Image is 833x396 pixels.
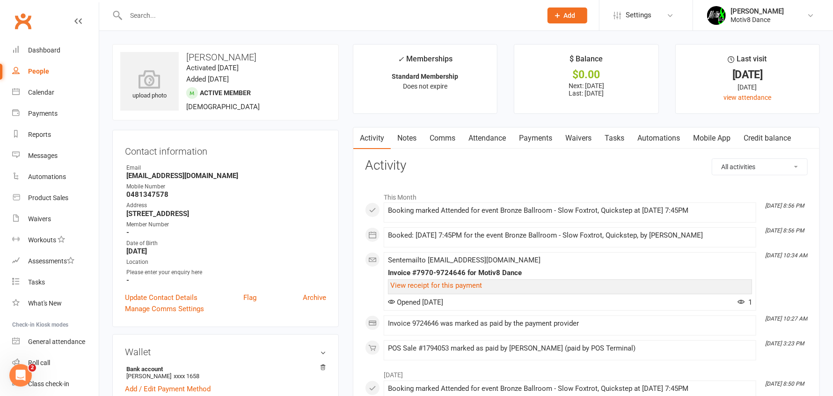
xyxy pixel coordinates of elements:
[12,230,99,251] a: Workouts
[28,173,66,180] div: Automations
[388,320,752,328] div: Invoice 9724646 was marked as paid by the payment provider
[523,82,650,97] p: Next: [DATE] Last: [DATE]
[423,127,462,149] a: Comms
[9,364,32,387] iframe: Intercom live chat
[28,380,69,388] div: Class check-in
[126,366,322,373] strong: Bank account
[126,247,326,255] strong: [DATE]
[684,82,811,92] div: [DATE]
[29,364,36,372] span: 2
[598,127,631,149] a: Tasks
[126,172,326,180] strong: [EMAIL_ADDRESS][DOMAIN_NAME]
[12,293,99,314] a: What's New
[687,127,737,149] a: Mobile App
[126,164,326,172] div: Email
[684,70,811,80] div: [DATE]
[388,385,752,393] div: Booking marked Attended for event Bronze Ballroom - Slow Foxtrot, Quickstep at [DATE] 7:45PM
[12,145,99,166] a: Messages
[125,303,204,314] a: Manage Comms Settings
[388,344,752,352] div: POS Sale #1794053 marked as paid by [PERSON_NAME] (paid by POS Terminal)
[723,94,771,101] a: view attendance
[548,7,587,23] button: Add
[28,89,54,96] div: Calendar
[388,298,443,306] span: Opened [DATE]
[365,365,808,380] li: [DATE]
[28,110,58,117] div: Payments
[200,89,251,97] span: Active member
[12,103,99,124] a: Payments
[120,52,331,62] h3: [PERSON_NAME]
[12,272,99,293] a: Tasks
[564,12,576,19] span: Add
[403,82,447,90] span: Does not expire
[353,127,391,149] a: Activity
[28,131,51,138] div: Reports
[126,258,326,267] div: Location
[126,220,326,229] div: Member Number
[765,315,807,322] i: [DATE] 10:27 AM
[28,215,51,223] div: Waivers
[512,127,559,149] a: Payments
[28,257,74,265] div: Assessments
[126,182,326,191] div: Mobile Number
[12,166,99,187] a: Automations
[186,103,260,111] span: [DEMOGRAPHIC_DATA]
[390,281,482,290] a: View receipt for this payment
[28,278,45,286] div: Tasks
[398,55,404,64] i: ✓
[28,359,50,366] div: Roll call
[12,374,99,395] a: Class kiosk mode
[28,46,60,54] div: Dashboard
[765,340,804,347] i: [DATE] 3:23 PM
[28,236,56,244] div: Workouts
[765,381,804,387] i: [DATE] 8:50 PM
[365,187,808,202] li: This Month
[28,338,85,345] div: General attendance
[126,239,326,248] div: Date of Birth
[462,127,512,149] a: Attendance
[559,127,598,149] a: Waivers
[28,299,62,307] div: What's New
[126,209,326,218] strong: [STREET_ADDRESS]
[28,67,49,75] div: People
[523,70,650,80] div: $0.00
[738,298,752,306] span: 1
[388,207,752,215] div: Booking marked Attended for event Bronze Ballroom - Slow Foxtrot, Quickstep at [DATE] 7:45PM
[631,127,687,149] a: Automations
[12,61,99,82] a: People
[12,209,99,230] a: Waivers
[126,201,326,210] div: Address
[125,292,197,303] a: Update Contact Details
[731,15,784,24] div: Motiv8 Dance
[174,373,199,380] span: xxxx 1658
[186,64,239,72] time: Activated [DATE]
[123,9,535,22] input: Search...
[243,292,256,303] a: Flag
[12,331,99,352] a: General attendance kiosk mode
[388,232,752,239] div: Booked: [DATE] 7:45PM for the event Bronze Ballroom - Slow Foxtrot, Quickstep, by [PERSON_NAME]
[398,53,453,70] div: Memberships
[125,383,211,395] a: Add / Edit Payment Method
[12,82,99,103] a: Calendar
[388,269,752,277] div: Invoice #7970-9724646 for Motiv8 Dance
[126,276,326,284] strong: -
[12,40,99,61] a: Dashboard
[126,228,326,237] strong: -
[12,187,99,209] a: Product Sales
[125,142,326,157] h3: Contact information
[728,53,767,70] div: Last visit
[707,6,726,25] img: thumb_image1679272194.png
[731,7,784,15] div: [PERSON_NAME]
[12,352,99,374] a: Roll call
[125,347,326,357] h3: Wallet
[392,73,459,80] strong: Standard Membership
[765,202,804,209] i: [DATE] 8:56 PM
[125,364,326,381] li: [PERSON_NAME]
[12,124,99,145] a: Reports
[737,127,797,149] a: Credit balance
[120,70,179,101] div: upload photo
[28,194,68,202] div: Product Sales
[303,292,326,303] a: Archive
[186,75,229,83] time: Added [DATE]
[765,227,804,234] i: [DATE] 8:56 PM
